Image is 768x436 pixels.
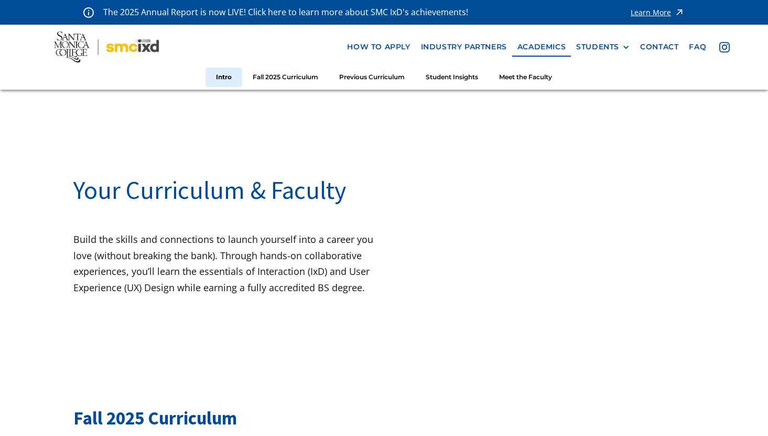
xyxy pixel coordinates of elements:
[73,231,384,295] p: Build the skills and connections to launch yourself into a career you love (without breaking the ...
[342,37,415,57] a: how to apply
[674,5,685,19] img: icon - arrow - alert
[719,42,730,52] img: icon - instagram
[415,68,489,87] a: Student Insights
[576,42,619,51] div: STUDENTS
[103,5,469,19] p: The 2025 Annual Report is now LIVE! Click here to learn more about SMC IxD's achievements!
[489,68,563,87] a: Meet the Faculty
[635,37,684,57] a: contact
[73,406,695,431] h2: Fall 2025 Curriculum
[631,5,685,19] a: Learn More
[73,174,346,206] span: Your Curriculum & Faculty
[416,37,512,57] a: industry partners
[205,68,242,87] a: Intro
[631,9,671,16] div: Learn More
[684,37,711,57] a: faq
[54,31,159,62] img: Santa Monica College - SMC IxD logo
[242,68,329,87] a: Fall 2025 Curriculum
[512,37,571,57] a: Academics
[576,42,630,51] div: STUDENTS
[329,68,415,87] a: Previous Curriculum
[83,7,94,18] img: icon - information - alert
